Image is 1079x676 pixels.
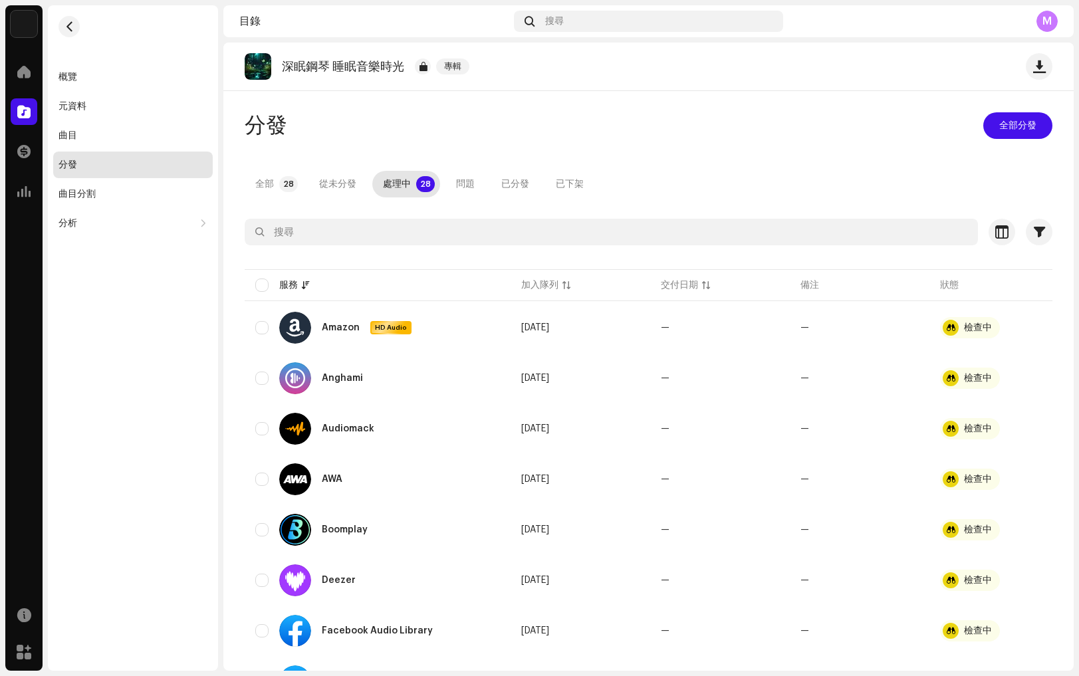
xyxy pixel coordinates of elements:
[800,626,809,635] re-a-table-badge: —
[322,374,363,383] div: Anghami
[661,279,698,292] div: 交付日期
[279,176,298,192] p-badge: 28
[661,576,669,585] span: —
[521,279,558,292] div: 加入隊列
[59,130,77,141] div: 曲目
[800,525,809,534] re-a-table-badge: —
[282,60,404,74] p: 深眠鋼琴 睡眠音樂時光
[999,112,1036,139] span: 全部分發
[521,525,549,534] span: Oct 8, 2025
[521,323,549,332] span: Oct 8, 2025
[322,424,374,433] div: Audiomack
[661,374,669,383] span: —
[521,626,549,635] span: Oct 8, 2025
[501,171,529,197] div: 已分發
[239,16,509,27] div: 目錄
[245,112,287,139] span: 分發
[964,626,992,635] div: 檢查中
[59,218,77,229] div: 分析
[456,171,475,197] div: 問題
[53,122,213,149] re-m-nav-item: 曲目
[661,626,669,635] span: —
[661,424,669,433] span: —
[59,160,77,170] div: 分發
[521,374,549,383] span: Oct 8, 2025
[322,576,356,585] div: Deezer
[53,181,213,207] re-m-nav-item: 曲目分割
[800,475,809,484] re-a-table-badge: —
[59,72,77,82] div: 概覽
[964,323,992,332] div: 檢查中
[661,475,669,484] span: —
[322,475,342,484] div: AWA
[964,424,992,433] div: 檢查中
[279,279,298,292] div: 服務
[255,171,274,197] div: 全部
[245,53,271,80] img: 85abfc2f-0a5e-4008-8fa5-ca202371ee89
[521,475,549,484] span: Oct 8, 2025
[661,525,669,534] span: —
[53,152,213,178] re-m-nav-item: 分發
[322,626,433,635] div: Facebook Audio Library
[59,101,86,112] div: 元資料
[964,475,992,484] div: 檢查中
[53,210,213,237] re-m-nav-dropdown: 分析
[800,424,809,433] re-a-table-badge: —
[964,374,992,383] div: 檢查中
[436,58,469,74] span: 專輯
[800,576,809,585] re-a-table-badge: —
[983,112,1052,139] button: 全部分發
[53,93,213,120] re-m-nav-item: 元資料
[1036,11,1058,32] div: M
[416,176,435,192] p-badge: 28
[59,189,96,199] div: 曲目分割
[319,171,356,197] div: 從未分發
[53,64,213,90] re-m-nav-item: 概覽
[521,576,549,585] span: Oct 8, 2025
[322,323,360,332] div: Amazon
[800,323,809,332] re-a-table-badge: —
[11,11,37,37] img: 33004b37-325d-4a8b-b51f-c12e9b964943
[521,424,549,433] span: Oct 8, 2025
[661,323,669,332] span: —
[245,219,978,245] input: 搜尋
[322,525,368,534] div: Boomplay
[545,16,564,27] span: 搜尋
[556,171,584,197] div: 已下架
[383,171,411,197] div: 處理中
[964,576,992,585] div: 檢查中
[372,323,410,332] span: HD Audio
[800,374,809,383] re-a-table-badge: —
[964,525,992,534] div: 檢查中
